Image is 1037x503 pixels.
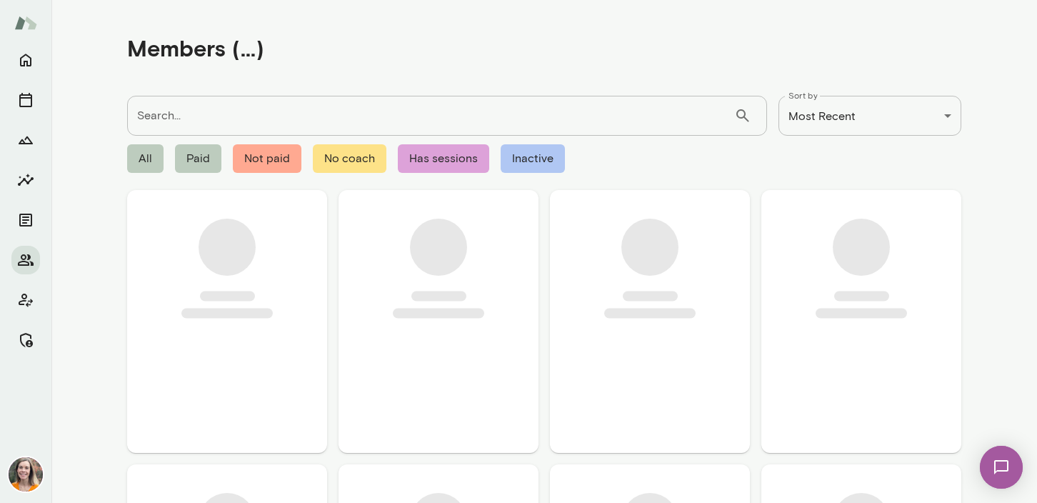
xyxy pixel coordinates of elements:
label: Sort by [788,89,818,101]
span: Has sessions [398,144,489,173]
span: No coach [313,144,386,173]
button: Client app [11,286,40,314]
button: Growth Plan [11,126,40,154]
button: Insights [11,166,40,194]
img: Carrie Kelly [9,457,43,492]
button: Members [11,246,40,274]
h4: Members (...) [127,34,264,61]
button: Sessions [11,86,40,114]
span: Inactive [501,144,565,173]
button: Manage [11,326,40,354]
span: Paid [175,144,221,173]
span: Not paid [233,144,301,173]
span: All [127,144,164,173]
button: Documents [11,206,40,234]
button: Home [11,46,40,74]
img: Mento [14,9,37,36]
div: Most Recent [778,96,961,136]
